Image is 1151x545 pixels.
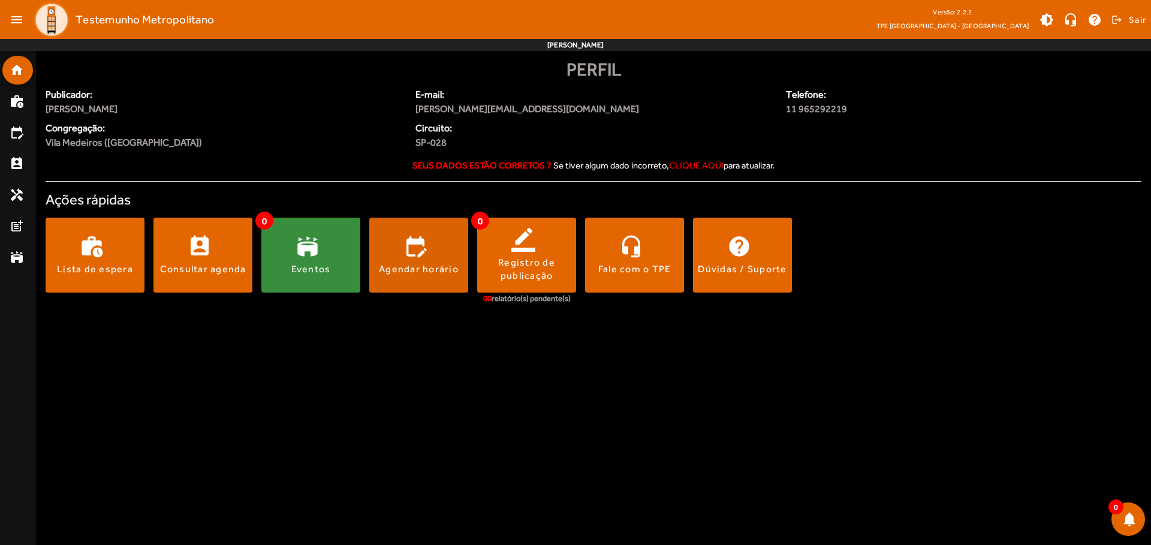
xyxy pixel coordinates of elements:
[10,188,24,202] mat-icon: handyman
[10,250,24,264] mat-icon: stadium
[471,212,489,230] span: 0
[5,8,29,32] mat-icon: menu
[786,88,1049,102] span: Telefone:
[46,136,202,150] span: Vila Medeiros ([GEOGRAPHIC_DATA])
[415,88,771,102] span: E-mail:
[415,102,771,116] span: [PERSON_NAME][EMAIL_ADDRESS][DOMAIN_NAME]
[379,263,459,276] div: Agendar horário
[46,121,401,136] span: Congregação:
[669,160,724,170] span: clique aqui
[57,263,133,276] div: Lista de espera
[34,2,70,38] img: Logo TPE
[1129,10,1146,29] span: Sair
[10,94,24,109] mat-icon: work_history
[477,218,576,293] button: Registro de publicação
[10,125,24,140] mat-icon: edit_calendar
[46,218,144,293] button: Lista de espera
[876,5,1029,20] div: Versão: 2.2.2
[786,102,1049,116] span: 11 965292219
[698,263,787,276] div: Dúvidas / Suporte
[483,294,492,303] span: 00
[160,263,246,276] div: Consultar agenda
[46,102,401,116] span: [PERSON_NAME]
[477,256,576,283] div: Registro de publicação
[876,20,1029,32] span: TPE [GEOGRAPHIC_DATA] - [GEOGRAPHIC_DATA]
[261,218,360,293] button: Eventos
[483,293,571,305] div: relatório(s) pendente(s)
[415,136,586,150] span: SP-028
[76,10,214,29] span: Testemunho Metropolitano
[10,156,24,171] mat-icon: perm_contact_calendar
[693,218,792,293] button: Dúvidas / Suporte
[46,191,1141,209] h4: Ações rápidas
[255,212,273,230] span: 0
[585,218,684,293] button: Fale com o TPE
[291,263,331,276] div: Eventos
[46,88,401,102] span: Publicador:
[598,263,671,276] div: Fale com o TPE
[29,2,214,38] a: Testemunho Metropolitano
[369,218,468,293] button: Agendar horário
[10,219,24,233] mat-icon: post_add
[415,121,586,136] span: Circuito:
[1108,499,1123,514] span: 0
[1110,11,1146,29] button: Sair
[553,160,775,170] span: Se tiver algum dado incorreto, para atualizar.
[10,63,24,77] mat-icon: home
[46,56,1141,83] div: Perfil
[153,218,252,293] button: Consultar agenda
